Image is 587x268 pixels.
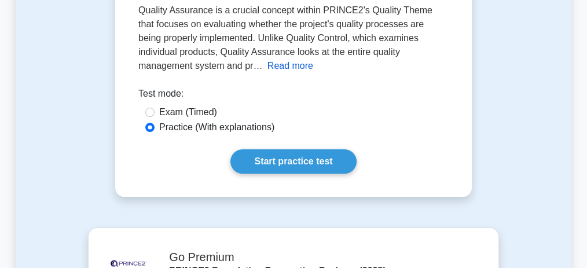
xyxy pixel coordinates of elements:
[159,120,274,134] label: Practice (With explanations)
[159,105,217,119] label: Exam (Timed)
[230,149,356,174] a: Start practice test
[267,59,313,73] button: Read more
[138,87,449,105] div: Test mode:
[138,5,432,71] span: Quality Assurance is a crucial concept within PRINCE2's Quality Theme that focuses on evaluating ...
